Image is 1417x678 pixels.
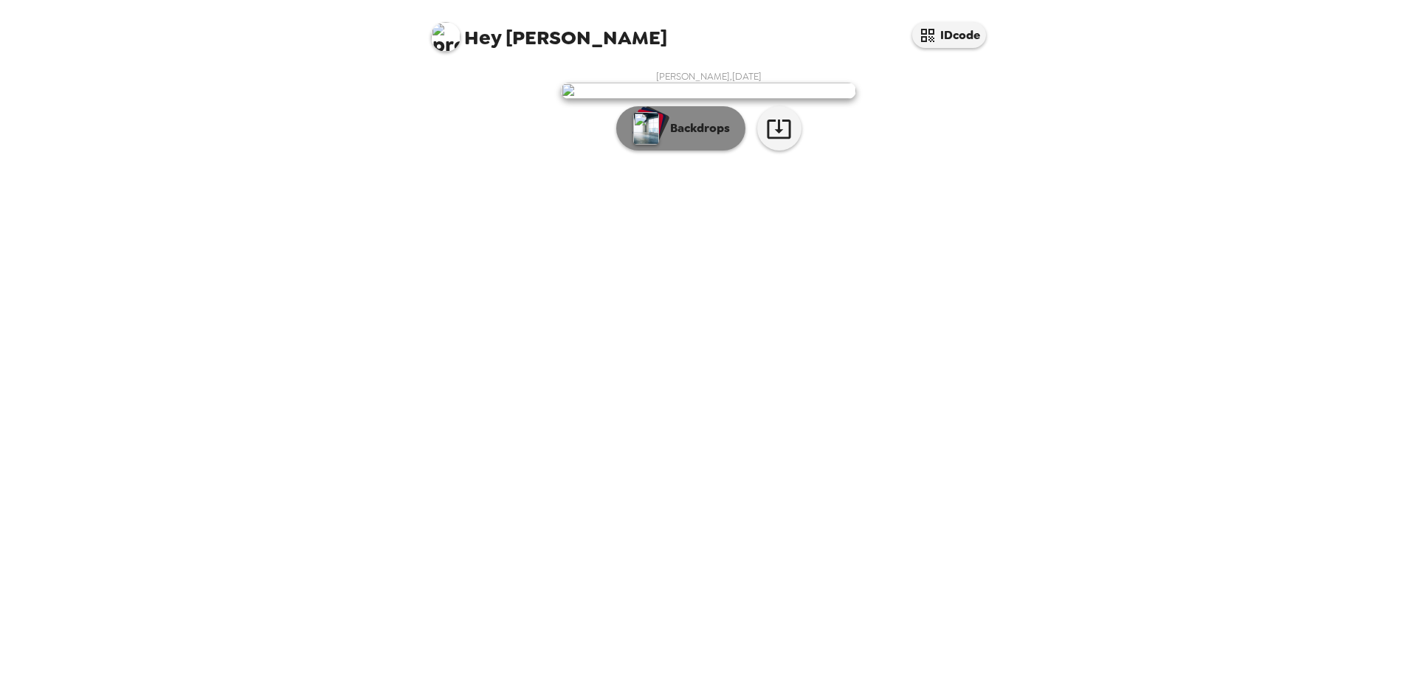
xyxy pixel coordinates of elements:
p: Backdrops [663,120,730,137]
button: IDcode [912,22,986,48]
span: Hey [464,24,501,51]
button: Backdrops [616,106,745,151]
span: [PERSON_NAME] [431,15,667,48]
img: user [561,83,856,99]
img: profile pic [431,22,461,52]
span: [PERSON_NAME] , [DATE] [656,70,762,83]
